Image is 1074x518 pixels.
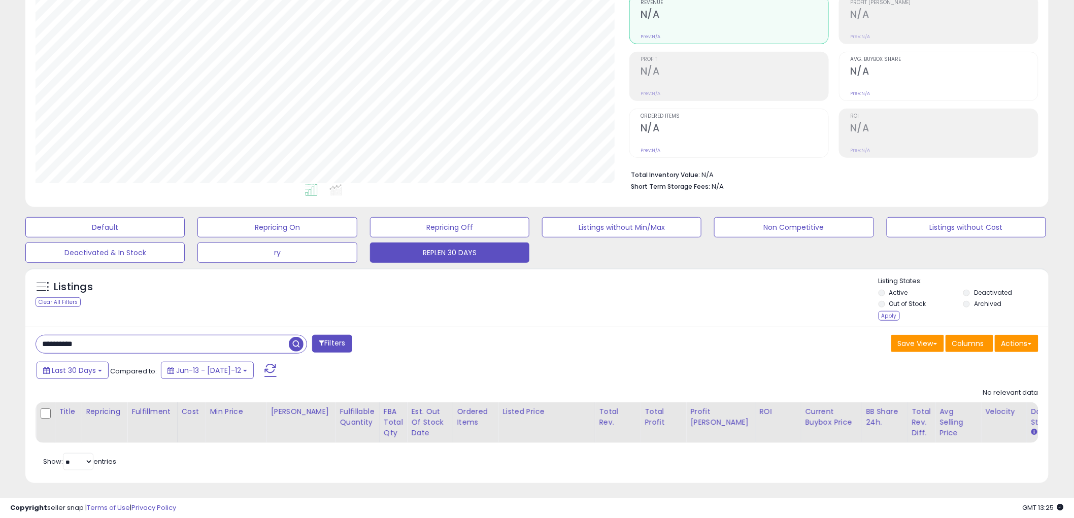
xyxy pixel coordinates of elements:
[641,122,828,136] h2: N/A
[1023,503,1064,512] span: 2025-08-12 13:25 GMT
[110,366,157,376] span: Compared to:
[983,388,1038,398] div: No relevant data
[995,335,1038,352] button: Actions
[131,406,173,417] div: Fulfillment
[850,90,870,96] small: Prev: N/A
[887,217,1046,237] button: Listings without Cost
[690,406,751,428] div: Profit [PERSON_NAME]
[879,277,1049,286] p: Listing States:
[457,406,494,428] div: Ordered Items
[176,365,241,375] span: Jun-13 - [DATE]-12
[87,503,130,512] a: Terms of Use
[712,182,724,191] span: N/A
[631,170,700,179] b: Total Inventory Value:
[631,168,1031,180] li: N/A
[43,457,116,466] span: Show: entries
[54,280,93,294] h5: Listings
[641,57,828,62] span: Profit
[641,65,828,79] h2: N/A
[370,217,529,237] button: Repricing Off
[271,406,331,417] div: [PERSON_NAME]
[599,406,636,428] div: Total Rev.
[641,33,660,40] small: Prev: N/A
[631,182,710,191] b: Short Term Storage Fees:
[36,297,81,307] div: Clear All Filters
[714,217,874,237] button: Non Competitive
[850,9,1038,22] h2: N/A
[197,243,357,263] button: ry
[542,217,701,237] button: Listings without Min/Max
[850,65,1038,79] h2: N/A
[340,406,375,428] div: Fulfillable Quantity
[974,299,1001,308] label: Archived
[25,243,185,263] button: Deactivated & In Stock
[161,362,254,379] button: Jun-13 - [DATE]-12
[805,406,858,428] div: Current Buybox Price
[866,406,903,428] div: BB Share 24h.
[891,335,944,352] button: Save View
[10,503,47,512] strong: Copyright
[641,90,660,96] small: Prev: N/A
[850,33,870,40] small: Prev: N/A
[850,57,1038,62] span: Avg. Buybox Share
[86,406,123,417] div: Repricing
[384,406,403,438] div: FBA Total Qty
[850,147,870,153] small: Prev: N/A
[641,147,660,153] small: Prev: N/A
[411,406,448,438] div: Est. Out Of Stock Date
[850,114,1038,119] span: ROI
[312,335,352,353] button: Filters
[59,406,77,417] div: Title
[889,288,908,297] label: Active
[131,503,176,512] a: Privacy Policy
[641,9,828,22] h2: N/A
[912,406,931,438] div: Total Rev. Diff.
[645,406,682,428] div: Total Profit
[182,406,202,417] div: Cost
[197,217,357,237] button: Repricing On
[946,335,993,352] button: Columns
[1031,406,1068,428] div: Days In Stock
[985,406,1022,417] div: Velocity
[974,288,1012,297] label: Deactivated
[889,299,926,308] label: Out of Stock
[10,503,176,513] div: seller snap | |
[52,365,96,375] span: Last 30 Days
[952,338,984,349] span: Columns
[210,406,262,417] div: Min Price
[502,406,590,417] div: Listed Price
[850,122,1038,136] h2: N/A
[760,406,797,417] div: ROI
[370,243,529,263] button: REPLEN 30 DAYS
[1031,428,1037,437] small: Days In Stock.
[939,406,977,438] div: Avg Selling Price
[879,311,900,321] div: Apply
[25,217,185,237] button: Default
[641,114,828,119] span: Ordered Items
[37,362,109,379] button: Last 30 Days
